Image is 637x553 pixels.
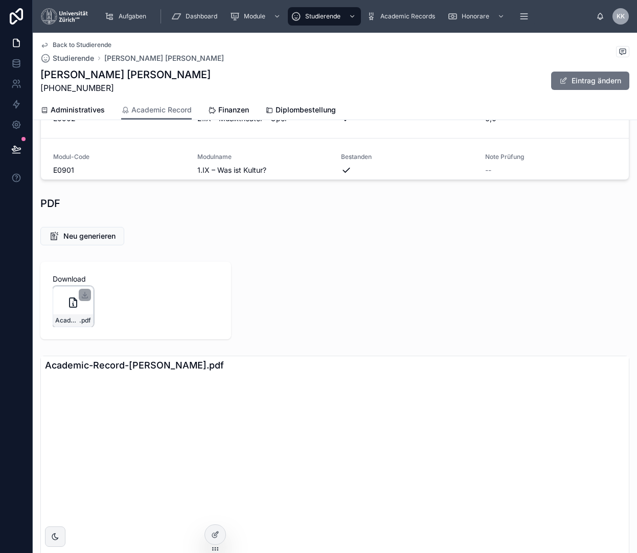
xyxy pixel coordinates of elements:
span: .pdf [79,316,91,325]
a: Academic Record [121,101,192,120]
h1: [PERSON_NAME] [PERSON_NAME] [40,67,211,82]
div: Academic-Record-[PERSON_NAME].pdf [41,356,629,375]
a: Administratives [40,101,105,121]
div: scrollable content [96,5,596,28]
a: Academic-Record-[PERSON_NAME].pdf [53,286,94,327]
a: Studierende [288,7,361,26]
span: Neu generieren [63,231,116,241]
span: Academic-Record-[PERSON_NAME] [55,316,79,325]
span: -- [485,165,491,175]
span: Finanzen [218,105,249,115]
span: 1.IX – Was ist Kultur? [197,165,329,175]
button: Neu generieren [40,227,124,245]
h1: PDF [40,196,60,211]
span: Bestanden [341,153,473,161]
span: Diplombestellung [276,105,336,115]
span: KK [617,12,625,20]
span: E0901 [53,165,185,175]
a: Modul-CodeE0901Modulname1.IX – Was ist Kultur?BestandenNote Prüfung-- [41,138,629,190]
span: Modulname [197,153,329,161]
a: Studierende [40,53,94,63]
span: Back to Studierende [53,41,111,49]
span: Academic Records [380,12,435,20]
a: Diplombestellung [265,101,336,121]
span: Administratives [51,105,105,115]
a: Aufgaben [101,7,153,26]
span: Honorare [462,12,489,20]
a: Module [226,7,286,26]
a: Academic Records [363,7,442,26]
span: Aufgaben [119,12,146,20]
span: Academic Record [131,105,192,115]
span: Download [53,274,219,284]
span: Studierende [53,53,94,63]
span: Modul-Code [53,153,185,161]
button: Eintrag ändern [551,72,629,90]
span: Note Prüfung [485,153,617,161]
span: [PHONE_NUMBER] [40,82,211,94]
span: Dashboard [186,12,217,20]
span: Module [244,12,265,20]
a: Dashboard [168,7,224,26]
a: Honorare [444,7,510,26]
span: Studierende [305,12,340,20]
img: App logo [41,8,88,25]
a: Back to Studierende [40,41,111,49]
a: [PERSON_NAME] [PERSON_NAME] [104,53,224,63]
a: Finanzen [208,101,249,121]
